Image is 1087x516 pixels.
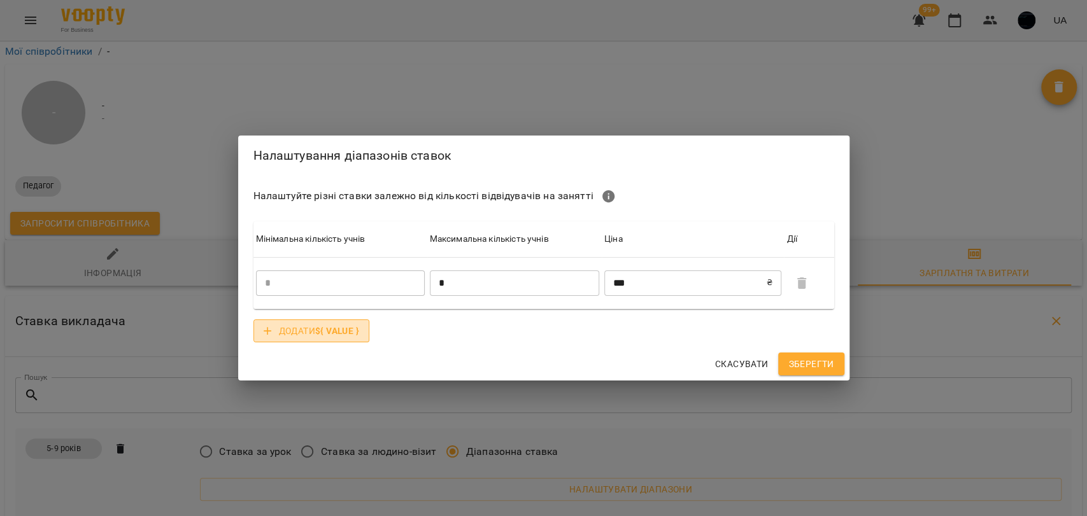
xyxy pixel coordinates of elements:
span: Зберегти [788,356,834,372]
span: Додати [279,323,359,338]
b: ${ value } [315,326,359,336]
th: Мінімальна кількість учнів [253,221,427,257]
button: Зберегти [778,352,844,375]
button: Скасувати [710,352,774,375]
p: Налаштуйте різні ставки залежно від кількості відвідувачів на занятті [253,181,834,212]
th: Дії [784,221,834,257]
th: Ціна [602,221,784,257]
button: Якщо кількість відвідувачів перевищує максимальну кількість у найбільшому діапазоні, буде застосо... [593,181,624,212]
span: Скасувати [715,356,769,372]
th: Максимальна кількість учнів [427,221,602,257]
button: Додати${ value } [253,319,369,342]
span: ₴ [767,277,772,289]
h2: Налаштування діапазонів ставок [253,146,834,165]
